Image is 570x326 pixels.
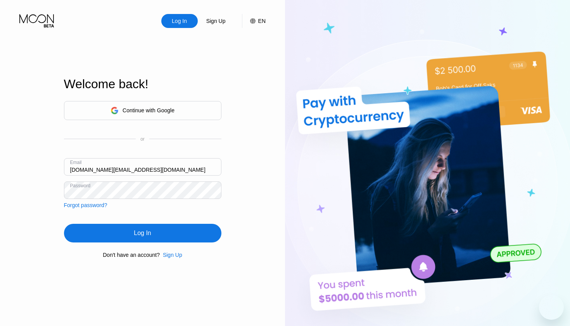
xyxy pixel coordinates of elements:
[64,77,221,91] div: Welcome back!
[539,295,564,320] iframe: Button to launch messaging window
[171,17,188,25] div: Log In
[198,14,234,28] div: Sign Up
[123,107,174,113] div: Continue with Google
[160,252,182,258] div: Sign Up
[70,160,82,165] div: Email
[134,229,151,237] div: Log In
[258,18,266,24] div: EN
[103,252,160,258] div: Don't have an account?
[206,17,226,25] div: Sign Up
[64,101,221,120] div: Continue with Google
[64,202,107,208] div: Forgot password?
[242,14,266,28] div: EN
[161,14,198,28] div: Log In
[163,252,182,258] div: Sign Up
[64,224,221,242] div: Log In
[70,183,91,188] div: Password
[140,136,145,142] div: or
